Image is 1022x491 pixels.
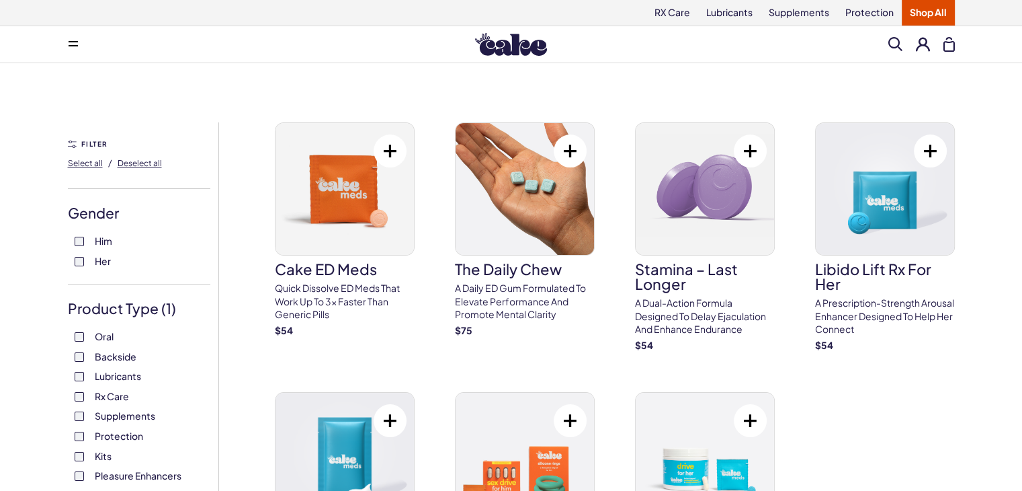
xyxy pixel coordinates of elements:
input: Him [75,237,84,246]
span: Protection [95,427,143,445]
span: Pleasure Enhancers [95,467,181,484]
span: Lubricants [95,367,141,385]
input: Kits [75,452,84,461]
p: A prescription-strength arousal enhancer designed to help her connect [815,297,955,336]
span: Select all [68,158,103,168]
input: Protection [75,432,84,441]
span: Kits [95,447,112,465]
h3: Cake ED Meds [275,262,415,276]
img: Hello Cake [475,33,547,56]
button: Select all [68,152,103,174]
input: Backside [75,352,84,362]
span: / [108,157,112,169]
h3: Libido Lift Rx For Her [815,262,955,291]
p: A Daily ED Gum Formulated To Elevate Performance And Promote Mental Clarity [455,282,595,322]
a: The Daily ChewThe Daily ChewA Daily ED Gum Formulated To Elevate Performance And Promote Mental C... [455,122,595,337]
img: Libido Lift Rx For Her [816,123,954,255]
span: Her [95,252,111,270]
img: The Daily Chew [456,123,594,255]
strong: $ 75 [455,324,472,336]
span: Rx Care [95,387,129,405]
a: Stamina – Last LongerStamina – Last LongerA dual-action formula designed to delay ejaculation and... [635,122,775,352]
span: Him [95,232,112,250]
a: Libido Lift Rx For HerLibido Lift Rx For HerA prescription-strength arousal enhancer designed to ... [815,122,955,352]
span: Oral [95,328,114,345]
strong: $ 54 [635,339,653,351]
input: Lubricants [75,372,84,381]
input: Pleasure Enhancers [75,471,84,481]
p: Quick dissolve ED Meds that work up to 3x faster than generic pills [275,282,415,322]
h3: The Daily Chew [455,262,595,276]
button: Deselect all [118,152,162,174]
img: Cake ED Meds [275,123,414,255]
h3: Stamina – Last Longer [635,262,775,291]
span: Backside [95,348,136,365]
span: Supplements [95,407,155,424]
a: Cake ED MedsCake ED MedsQuick dissolve ED Meds that work up to 3x faster than generic pills$54 [275,122,415,337]
img: Stamina – Last Longer [636,123,774,255]
strong: $ 54 [275,324,293,336]
input: Oral [75,332,84,342]
input: Supplements [75,412,84,421]
p: A dual-action formula designed to delay ejaculation and enhance endurance [635,297,775,336]
input: Her [75,257,84,266]
strong: $ 54 [815,339,833,351]
span: Deselect all [118,158,162,168]
input: Rx Care [75,392,84,402]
